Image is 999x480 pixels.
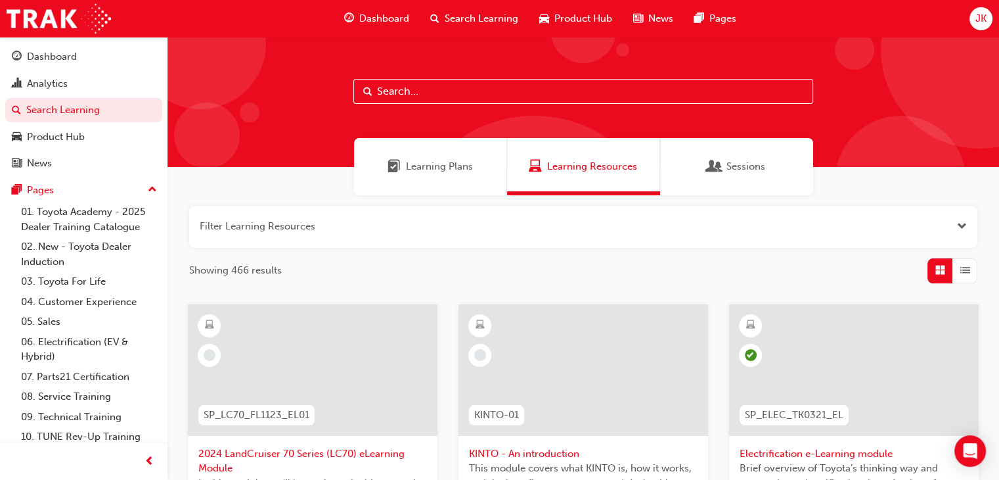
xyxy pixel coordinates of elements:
[547,159,637,174] span: Learning Resources
[969,7,992,30] button: JK
[684,5,747,32] a: pages-iconPages
[406,159,473,174] span: Learning Plans
[5,178,162,203] button: Pages
[16,427,162,447] a: 10. TUNE Rev-Up Training
[539,11,549,27] span: car-icon
[148,181,157,199] span: up-icon
[388,159,401,174] span: Learning Plans
[334,5,420,32] a: guage-iconDashboard
[5,98,162,122] a: Search Learning
[648,11,673,26] span: News
[445,11,518,26] span: Search Learning
[16,407,162,427] a: 09. Technical Training
[12,132,22,143] span: car-icon
[359,11,409,26] span: Dashboard
[935,263,945,278] span: Grid
[740,446,968,462] span: Electrification e-Learning module
[353,79,813,104] input: Search...
[5,42,162,178] button: DashboardAnalyticsSearch LearningProduct HubNews
[16,387,162,407] a: 08. Service Training
[144,454,154,470] span: prev-icon
[16,202,162,237] a: 01. Toyota Academy - 2025 Dealer Training Catalogue
[204,408,309,423] span: SP_LC70_FL1123_EL01
[5,45,162,69] a: Dashboard
[16,292,162,312] a: 04. Customer Experience
[198,446,427,476] span: 2024 LandCruiser 70 Series (LC70) eLearning Module
[16,237,162,272] a: 02. New - Toyota Dealer Induction
[344,11,354,27] span: guage-icon
[5,151,162,176] a: News
[27,130,85,145] div: Product Hub
[745,408,843,423] span: SP_ELEC_TK0321_EL
[474,349,486,361] span: learningRecordVerb_NONE-icon
[469,446,698,462] span: KINTO - An introduction
[16,332,162,367] a: 06. Electrification (EV & Hybrid)
[709,11,736,26] span: Pages
[694,11,704,27] span: pages-icon
[27,49,77,64] div: Dashboard
[12,185,22,197] span: pages-icon
[5,72,162,96] a: Analytics
[5,125,162,149] a: Product Hub
[27,76,68,91] div: Analytics
[16,312,162,332] a: 05. Sales
[660,138,813,195] a: SessionsSessions
[12,105,21,116] span: search-icon
[16,367,162,387] a: 07. Parts21 Certification
[354,138,507,195] a: Learning PlansLearning Plans
[529,5,623,32] a: car-iconProduct Hub
[27,183,54,198] div: Pages
[474,408,519,423] span: KINTO-01
[957,219,967,234] button: Open the filter
[726,159,765,174] span: Sessions
[975,11,987,26] span: JK
[476,317,485,334] span: learningResourceType_ELEARNING-icon
[708,159,721,174] span: Sessions
[529,159,542,174] span: Learning Resources
[12,78,22,90] span: chart-icon
[204,349,215,361] span: learningRecordVerb_NONE-icon
[363,84,372,99] span: Search
[554,11,612,26] span: Product Hub
[420,5,529,32] a: search-iconSearch Learning
[205,317,214,334] span: learningResourceType_ELEARNING-icon
[27,156,52,171] div: News
[12,51,22,63] span: guage-icon
[746,317,755,334] span: learningResourceType_ELEARNING-icon
[430,11,439,27] span: search-icon
[12,158,22,170] span: news-icon
[954,435,986,467] div: Open Intercom Messenger
[960,263,970,278] span: List
[7,4,111,34] img: Trak
[633,11,643,27] span: news-icon
[16,272,162,292] a: 03. Toyota For Life
[507,138,660,195] a: Learning ResourcesLearning Resources
[189,263,282,278] span: Showing 466 results
[623,5,684,32] a: news-iconNews
[745,349,757,361] span: learningRecordVerb_PASS-icon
